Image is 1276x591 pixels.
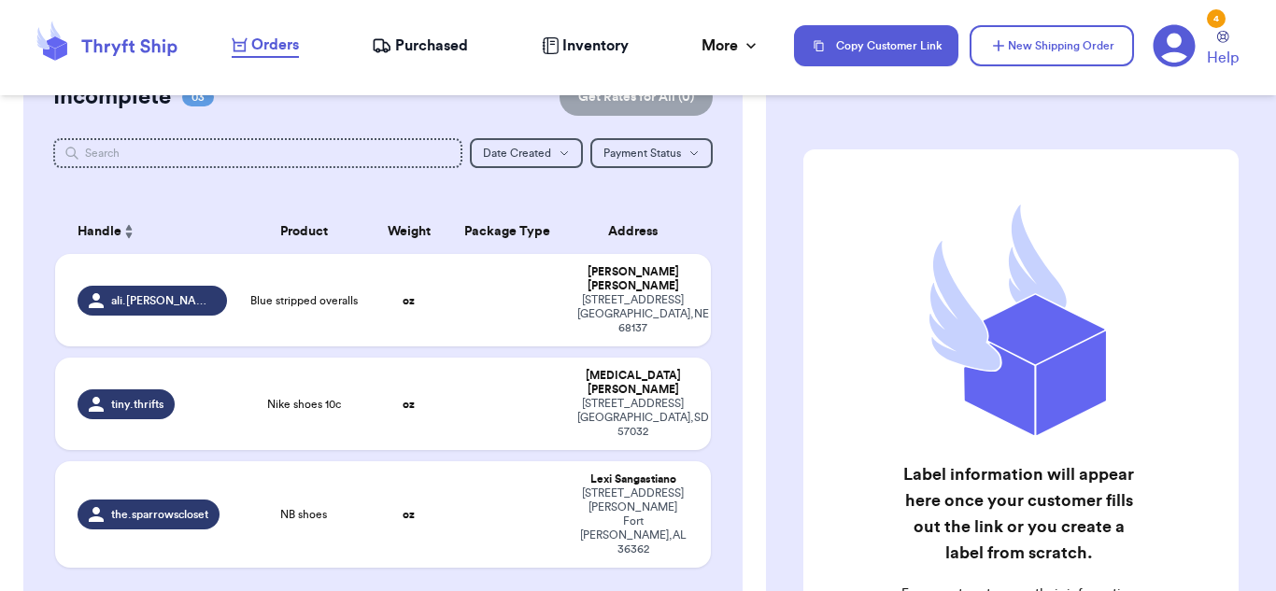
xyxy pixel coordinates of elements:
[577,369,688,397] div: [MEDICAL_DATA] [PERSON_NAME]
[577,397,688,439] div: [STREET_ADDRESS] [GEOGRAPHIC_DATA] , SD 57032
[542,35,629,57] a: Inventory
[403,399,415,410] strong: oz
[448,209,566,254] th: Package Type
[111,507,208,522] span: the.sparrowscloset
[53,82,171,112] h2: Incomplete
[577,472,688,486] div: Lexi Sangastiano
[53,138,462,168] input: Search
[577,486,688,556] div: [STREET_ADDRESS][PERSON_NAME] Fort [PERSON_NAME] , AL 36362
[899,461,1140,566] h2: Label information will appear here once your customer fills out the link or you create a label fr...
[794,25,958,66] button: Copy Customer Link
[970,25,1134,66] button: New Shipping Order
[560,78,713,116] button: Get Rates for All (0)
[403,295,415,306] strong: oz
[702,35,760,57] div: More
[111,293,217,308] span: ali.[PERSON_NAME]
[1207,9,1226,28] div: 4
[590,138,713,168] button: Payment Status
[238,209,369,254] th: Product
[78,222,121,242] span: Handle
[395,35,468,57] span: Purchased
[182,88,214,106] span: 03
[250,293,358,308] span: Blue stripped overalls
[267,397,341,412] span: Nike shoes 10c
[121,220,136,243] button: Sort ascending
[562,35,629,57] span: Inventory
[251,34,299,56] span: Orders
[603,148,681,159] span: Payment Status
[470,138,583,168] button: Date Created
[403,509,415,520] strong: oz
[280,507,327,522] span: NB shoes
[1153,24,1196,67] a: 4
[370,209,448,254] th: Weight
[111,397,163,412] span: tiny.thrifts
[232,34,299,58] a: Orders
[577,265,688,293] div: [PERSON_NAME] [PERSON_NAME]
[566,209,711,254] th: Address
[1207,47,1239,69] span: Help
[577,293,688,335] div: [STREET_ADDRESS] [GEOGRAPHIC_DATA] , NE 68137
[1207,31,1239,69] a: Help
[372,35,468,57] a: Purchased
[483,148,551,159] span: Date Created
